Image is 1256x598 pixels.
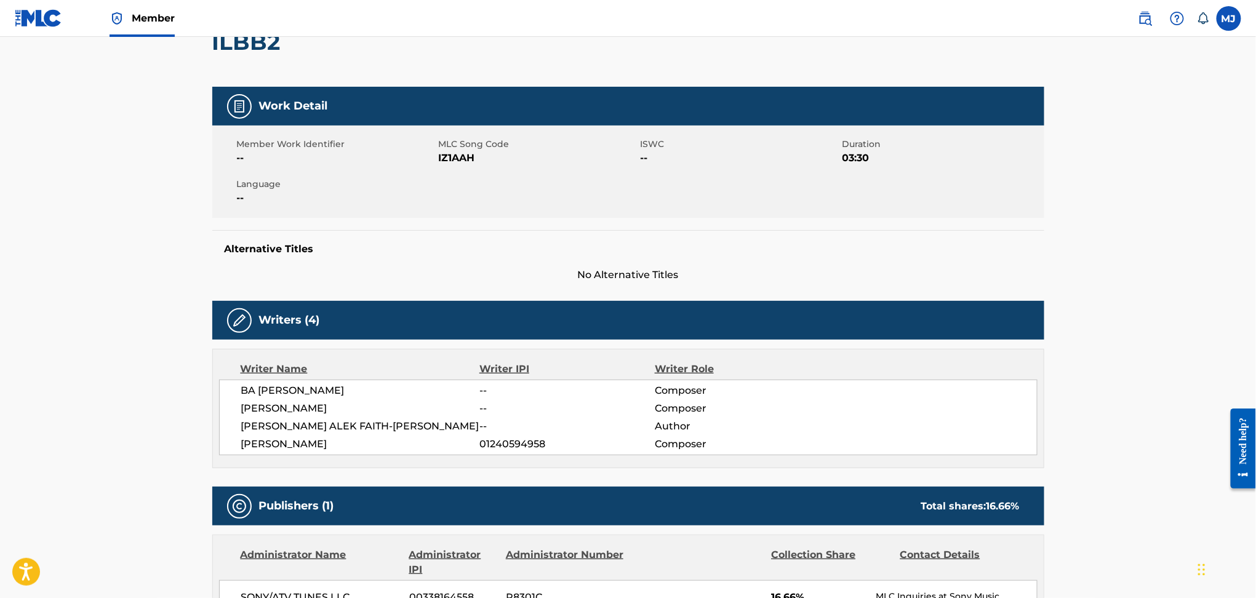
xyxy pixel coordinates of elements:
[409,548,497,577] div: Administrator IPI
[1165,6,1190,31] div: Help
[232,313,247,328] img: Writers
[259,313,320,327] h5: Writers (4)
[241,383,480,398] span: BA [PERSON_NAME]
[1197,12,1209,25] div: Notifications
[655,362,814,377] div: Writer Role
[212,268,1044,282] span: No Alternative Titles
[479,419,654,434] span: --
[237,191,436,205] span: --
[259,499,334,513] h5: Publishers (1)
[439,151,638,165] span: IZ1AAH
[900,548,1020,577] div: Contact Details
[232,499,247,514] img: Publishers
[506,548,625,577] div: Administrator Number
[259,99,328,113] h5: Work Detail
[1133,6,1158,31] a: Public Search
[439,138,638,151] span: MLC Song Code
[225,243,1032,255] h5: Alternative Titles
[1198,551,1206,588] div: Drag
[110,11,124,26] img: Top Rightsholder
[237,178,436,191] span: Language
[641,151,839,165] span: --
[921,499,1020,514] div: Total shares:
[132,11,175,25] span: Member
[241,437,480,452] span: [PERSON_NAME]
[655,383,814,398] span: Composer
[237,138,436,151] span: Member Work Identifier
[655,401,814,416] span: Composer
[641,138,839,151] span: ISWC
[479,383,654,398] span: --
[479,362,655,377] div: Writer IPI
[1217,6,1241,31] div: User Menu
[1222,399,1256,498] iframe: Resource Center
[237,151,436,165] span: --
[842,151,1041,165] span: 03:30
[771,548,890,577] div: Collection Share
[241,362,480,377] div: Writer Name
[1138,11,1153,26] img: search
[655,419,814,434] span: Author
[241,401,480,416] span: [PERSON_NAME]
[212,28,287,56] h2: ILBB2
[1194,539,1256,598] iframe: Chat Widget
[241,548,400,577] div: Administrator Name
[232,99,247,114] img: Work Detail
[842,138,1041,151] span: Duration
[479,401,654,416] span: --
[15,9,62,27] img: MLC Logo
[241,419,480,434] span: [PERSON_NAME] ALEK FAITH-[PERSON_NAME]
[655,437,814,452] span: Composer
[1170,11,1185,26] img: help
[479,437,654,452] span: 01240594958
[986,500,1020,512] span: 16.66 %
